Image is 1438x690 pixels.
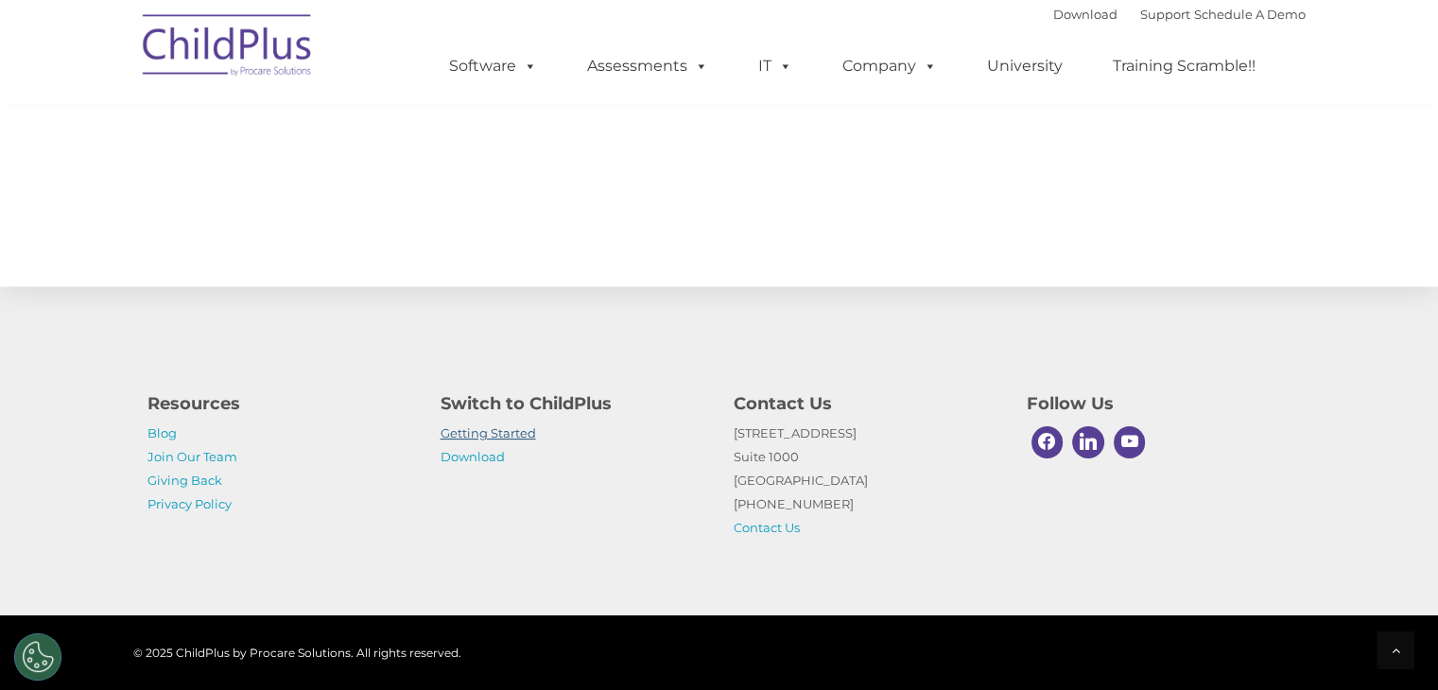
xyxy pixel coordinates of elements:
[147,473,222,488] a: Giving Back
[263,202,343,216] span: Phone number
[734,520,800,535] a: Contact Us
[441,425,536,440] a: Getting Started
[734,422,998,540] p: [STREET_ADDRESS] Suite 1000 [GEOGRAPHIC_DATA] [PHONE_NUMBER]
[1194,7,1306,22] a: Schedule A Demo
[147,390,412,417] h4: Resources
[734,390,998,417] h4: Contact Us
[823,47,956,85] a: Company
[430,47,556,85] a: Software
[147,425,177,440] a: Blog
[1053,7,1306,22] font: |
[968,47,1082,85] a: University
[147,449,237,464] a: Join Our Team
[133,646,461,660] span: © 2025 ChildPlus by Procare Solutions. All rights reserved.
[441,449,505,464] a: Download
[739,47,811,85] a: IT
[1109,422,1151,463] a: Youtube
[14,633,61,681] button: Cookies Settings
[568,47,727,85] a: Assessments
[1067,422,1109,463] a: Linkedin
[1027,422,1068,463] a: Facebook
[1140,7,1190,22] a: Support
[1027,390,1291,417] h4: Follow Us
[133,1,322,95] img: ChildPlus by Procare Solutions
[1094,47,1274,85] a: Training Scramble!!
[1053,7,1117,22] a: Download
[263,125,321,139] span: Last name
[147,496,232,511] a: Privacy Policy
[441,390,705,417] h4: Switch to ChildPlus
